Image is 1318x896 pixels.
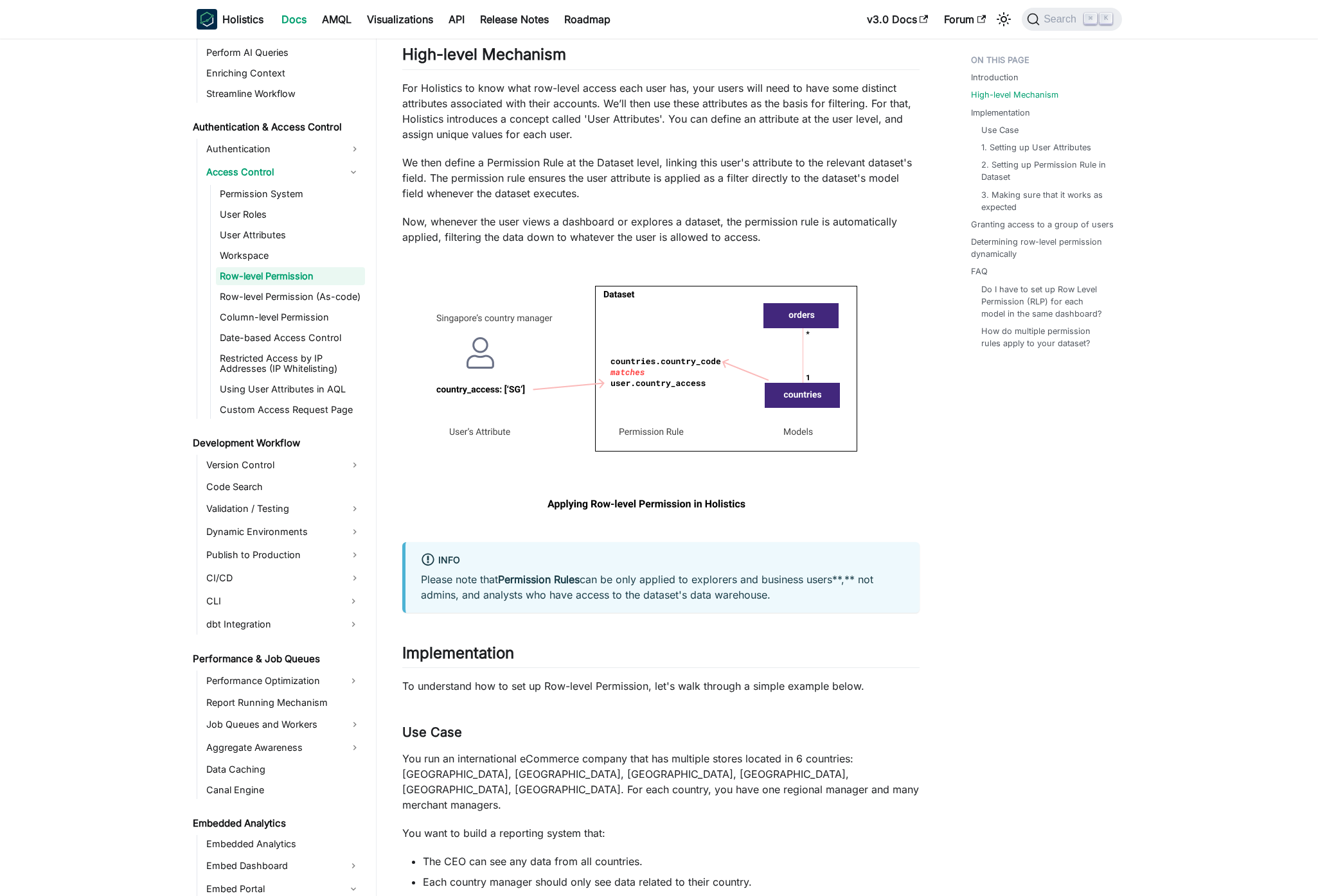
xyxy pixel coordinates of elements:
[359,9,441,30] a: Visualizations
[557,9,618,30] a: Roadmap
[202,139,365,159] a: Authentication
[202,760,365,778] a: Data Caching
[859,9,936,30] a: v3.0 Docs
[202,714,365,735] a: Job Queues and Workers
[402,725,920,741] h3: Use Case
[402,155,920,201] p: We then define a Permission Rule at the Dataset level, linking this user's attribute to the relev...
[222,12,263,27] b: Holistics
[402,45,920,69] h2: High-level Mechanism
[189,814,365,832] a: Embedded Analytics
[216,267,365,285] a: Row-level Permission
[971,218,1114,231] a: Granting access to a group of users
[216,206,365,224] a: User Roles
[498,573,580,586] strong: Permission Rules
[216,185,365,203] a: Permission System
[202,694,365,712] a: Report Running Mechanism
[981,159,1109,183] a: 2. Setting up Permission Rule in Dataset
[202,545,365,565] a: Publish to Production
[342,856,365,876] button: Expand sidebar category 'Embed Dashboard'
[1084,13,1097,24] kbd: ⌘
[216,288,365,306] a: Row-level Permission (As-code)
[202,64,365,82] a: Enriching Context
[1040,13,1084,25] span: Search
[202,614,342,635] a: dbt Integration
[342,162,365,182] button: Collapse sidebar category 'Access Control'
[202,478,365,496] a: Code Search
[216,380,365,398] a: Using User Attributes in AQL
[402,678,920,694] p: To understand how to set up Row-level Permission, let's walk through a simple example below.
[402,751,920,813] p: You run an international eCommerce company that has multiple stores located in 6 countries: [GEOG...
[202,591,342,611] a: CLI
[342,591,365,611] button: Expand sidebar category 'CLI'
[1100,13,1112,24] kbd: K
[421,572,904,602] p: Please note that can be only applied to explorers and business users**,** not admins, and analyst...
[981,141,1091,154] a: 1. Setting up User Attributes
[402,80,920,142] p: For Holistics to know what row-level access each user has, your users will need to have some dist...
[472,9,557,30] a: Release Notes
[421,552,904,569] div: info
[402,644,920,668] h2: Implementation
[202,781,365,799] a: Canal Engine
[981,124,1019,136] a: Use Case
[202,856,342,876] a: Embed Dashboard
[971,236,1114,260] a: Determining row-level permission dynamically
[342,614,365,635] button: Expand sidebar category 'dbt Integration'
[216,308,365,326] a: Column-level Permission
[1022,8,1121,31] button: Search (Command+K)
[202,162,342,182] a: Access Control
[197,9,217,30] img: Holistics
[216,329,365,347] a: Date-based Access Control
[981,283,1109,321] a: Do I have to set up Row Level Permission (RLP) for each model in the same dashboard?
[202,498,365,519] a: Validation / Testing
[216,401,365,419] a: Custom Access Request Page
[971,89,1058,101] a: High-level Mechanism
[993,9,1014,30] button: Switch between dark and light mode (currently light mode)
[423,854,920,869] li: The CEO can see any data from all countries.
[274,9,314,30] a: Docs
[202,85,365,103] a: Streamline Workflow
[189,118,365,136] a: Authentication & Access Control
[342,671,365,691] button: Expand sidebar category 'Performance Optimization'
[184,39,377,896] nav: Docs sidebar
[423,874,920,890] li: Each country manager should only see data related to their country.
[202,737,365,758] a: Aggregate Awareness
[197,9,263,30] a: HolisticsHolistics
[202,671,342,691] a: Performance Optimization
[202,455,365,475] a: Version Control
[981,325,1109,349] a: How do multiple permission rules apply to your dataset?
[216,247,365,265] a: Workspace
[216,349,365,378] a: Restricted Access by IP Addresses (IP Whitelisting)
[402,825,920,841] p: You want to build a reporting system that:
[202,44,365,62] a: Perform AI Queries
[202,835,365,853] a: Embedded Analytics
[981,189,1109,213] a: 3. Making sure that it works as expected
[216,226,365,244] a: User Attributes
[971,265,988,277] a: FAQ
[202,522,365,542] a: Dynamic Environments
[441,9,472,30] a: API
[314,9,359,30] a: AMQL
[971,107,1030,119] a: Implementation
[189,434,365,452] a: Development Workflow
[936,9,993,30] a: Forum
[971,71,1019,83] a: Introduction
[402,214,920,245] p: Now, whenever the user views a dashboard or explores a dataset, the permission rule is automatica...
[202,568,365,588] a: CI/CD
[189,650,365,668] a: Performance & Job Queues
